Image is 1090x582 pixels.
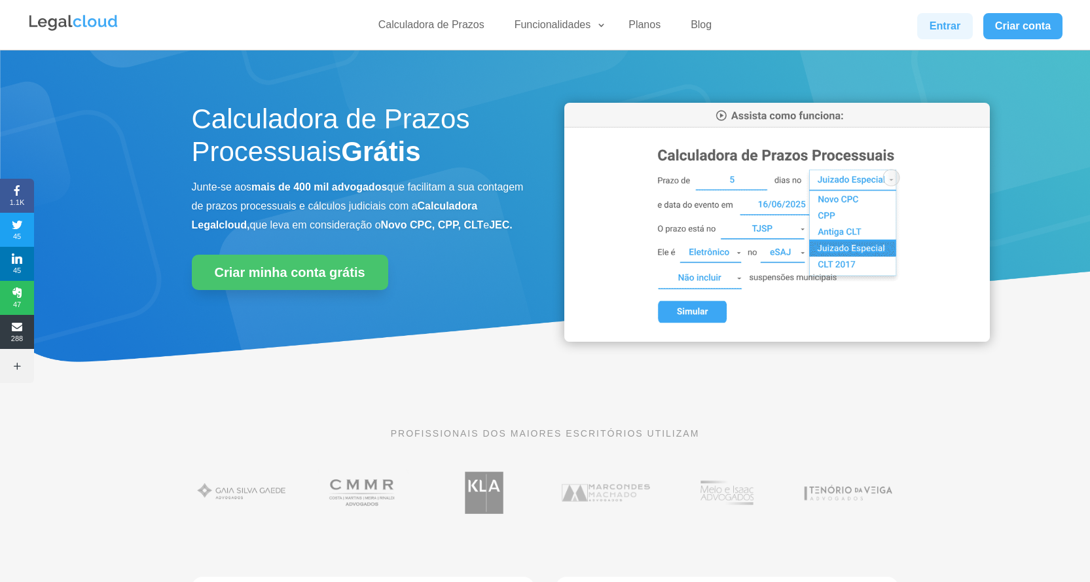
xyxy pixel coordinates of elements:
b: mais de 400 mil advogados [251,181,387,192]
img: Costa Martins Meira Rinaldi Advogados [313,465,413,520]
img: Calculadora de Prazos Processuais da Legalcloud [564,103,990,342]
img: Tenório da Veiga Advogados [798,465,898,520]
a: Blog [683,18,719,37]
b: JEC. [489,219,513,230]
h1: Calculadora de Prazos Processuais [192,103,526,175]
a: Calculadora de Prazos Processuais da Legalcloud [564,333,990,344]
img: Gaia Silva Gaede Advogados Associados [192,465,292,520]
a: Funcionalidades [507,18,607,37]
a: Planos [621,18,668,37]
a: Logo da Legalcloud [27,24,119,35]
img: Koury Lopes Advogados [434,465,534,520]
p: Junte-se aos que facilitam a sua contagem de prazos processuais e cálculos judiciais com a que le... [192,178,526,234]
img: Profissionais do escritório Melo e Isaac Advogados utilizam a Legalcloud [677,465,777,520]
a: Criar conta [983,13,1063,39]
a: Entrar [917,13,972,39]
img: Marcondes Machado Advogados utilizam a Legalcloud [556,465,656,520]
strong: Grátis [341,136,420,167]
a: Criar minha conta grátis [192,255,388,290]
img: Legalcloud Logo [27,13,119,33]
a: Calculadora de Prazos [371,18,492,37]
p: PROFISSIONAIS DOS MAIORES ESCRITÓRIOS UTILIZAM [192,426,899,441]
b: Calculadora Legalcloud, [192,200,478,230]
b: Novo CPC, CPP, CLT [381,219,484,230]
